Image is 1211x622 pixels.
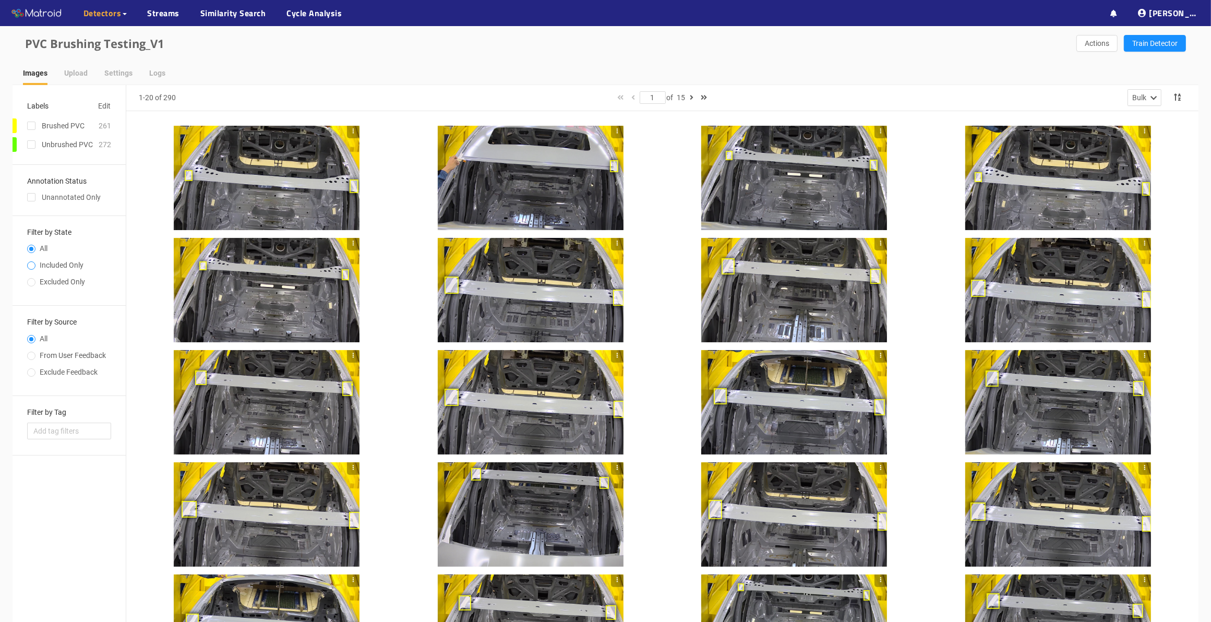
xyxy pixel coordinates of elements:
[200,7,266,19] a: Similarity Search
[1085,38,1109,49] span: Actions
[148,7,180,19] a: Streams
[35,368,102,376] span: Exclude Feedback
[1128,89,1161,106] button: Bulk
[10,6,63,21] img: Matroid logo
[99,120,111,131] div: 261
[23,67,47,79] div: Images
[25,34,606,53] div: PVC Brushing Testing_V1
[64,67,88,79] div: Upload
[287,7,342,19] a: Cycle Analysis
[35,334,52,343] span: All
[27,229,111,236] h3: Filter by State
[27,192,111,203] div: Unannotated Only
[149,67,165,79] div: Logs
[35,278,89,286] span: Excluded Only
[1076,35,1118,52] button: Actions
[33,425,105,437] span: Add tag filters
[27,177,111,185] h3: Annotation Status
[139,92,176,103] div: 1-20 of 290
[1132,38,1178,49] span: Train Detector
[98,98,111,114] button: Edit
[1132,92,1146,103] div: Bulk
[27,409,111,416] h3: Filter by Tag
[83,7,122,19] span: Detectors
[99,139,111,150] div: 272
[1124,35,1186,52] button: Train Detector
[35,261,88,269] span: Included Only
[35,244,52,253] span: All
[42,139,93,150] div: Unbrushed PVC
[42,120,85,131] div: Brushed PVC
[104,67,133,79] div: Settings
[27,318,111,326] h3: Filter by Source
[27,100,49,112] div: Labels
[98,100,111,112] span: Edit
[35,351,110,360] span: From User Feedback
[667,93,686,102] span: of 15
